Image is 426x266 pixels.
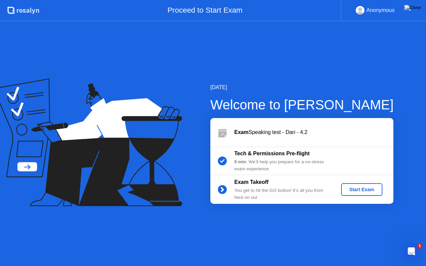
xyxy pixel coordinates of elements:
div: You get to hit the GO button! It’s all you from here on out [234,187,330,201]
b: 5 min [234,159,246,164]
div: Speaking test - Dari - 4.2 [234,128,393,136]
b: Exam [234,129,249,135]
div: : We’ll help you prepare for a no-stress exam experience [234,159,330,172]
div: Start Exam [344,187,379,192]
span: 1 [417,243,422,249]
b: Exam Takeoff [234,179,269,185]
img: Close [404,5,421,10]
iframe: Intercom live chat [403,243,419,259]
div: Welcome to [PERSON_NAME] [210,95,394,115]
button: Start Exam [341,183,382,196]
div: Anonymous [366,6,395,15]
div: [DATE] [210,83,394,91]
b: Tech & Permissions Pre-flight [234,151,310,156]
